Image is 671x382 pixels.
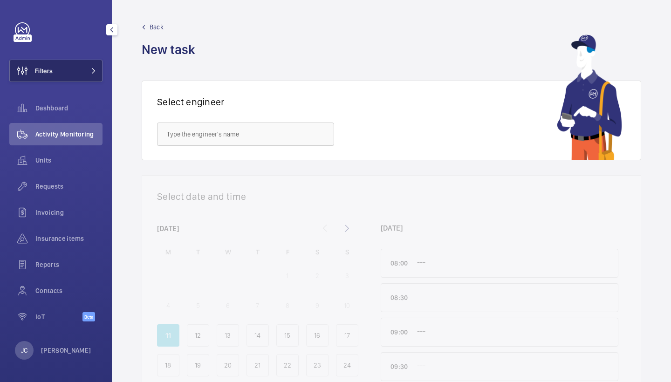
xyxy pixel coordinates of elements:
[9,60,103,82] button: Filters
[35,312,82,321] span: IoT
[157,96,225,108] h1: Select engineer
[21,346,27,355] p: JC
[82,312,95,321] span: Beta
[35,234,103,243] span: Insurance items
[157,123,334,146] input: Type the engineer's name
[35,66,53,75] span: Filters
[35,182,103,191] span: Requests
[35,208,103,217] span: Invoicing
[35,103,103,113] span: Dashboard
[35,156,103,165] span: Units
[150,22,164,32] span: Back
[35,286,103,295] span: Contacts
[35,130,103,139] span: Activity Monitoring
[557,34,622,160] img: mechanic using app
[142,41,201,58] h1: New task
[41,346,91,355] p: [PERSON_NAME]
[35,260,103,269] span: Reports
